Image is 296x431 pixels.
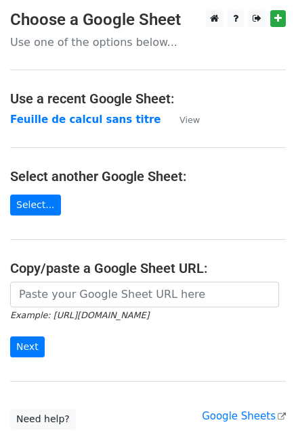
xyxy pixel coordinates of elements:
small: View [179,115,200,125]
h4: Use a recent Google Sheet: [10,91,286,107]
h4: Copy/paste a Google Sheet URL: [10,260,286,276]
a: View [166,113,200,126]
a: Google Sheets [202,410,286,422]
a: Feuille de calcul sans titre [10,113,161,126]
a: Select... [10,195,61,215]
small: Example: [URL][DOMAIN_NAME] [10,310,149,320]
h3: Choose a Google Sheet [10,10,286,30]
input: Paste your Google Sheet URL here [10,282,279,307]
input: Next [10,336,45,357]
h4: Select another Google Sheet: [10,168,286,184]
p: Use one of the options below... [10,35,286,49]
a: Need help? [10,409,76,430]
